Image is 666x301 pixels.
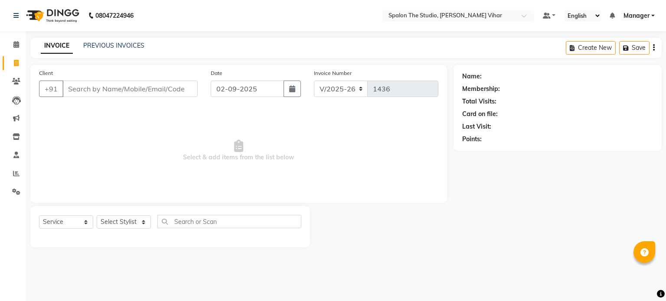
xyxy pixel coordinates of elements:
a: INVOICE [41,38,73,54]
label: Date [211,69,222,77]
div: Total Visits: [462,97,496,106]
label: Client [39,69,53,77]
a: PREVIOUS INVOICES [83,42,144,49]
button: Create New [566,41,616,55]
b: 08047224946 [95,3,134,28]
button: +91 [39,81,63,97]
div: Last Visit: [462,122,491,131]
label: Invoice Number [314,69,352,77]
img: logo [22,3,82,28]
button: Save [619,41,650,55]
div: Card on file: [462,110,498,119]
span: Manager [624,11,650,20]
div: Name: [462,72,482,81]
div: Membership: [462,84,500,94]
span: Select & add items from the list below [39,107,438,194]
div: Points: [462,135,482,144]
input: Search by Name/Mobile/Email/Code [62,81,198,97]
input: Search or Scan [157,215,301,228]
